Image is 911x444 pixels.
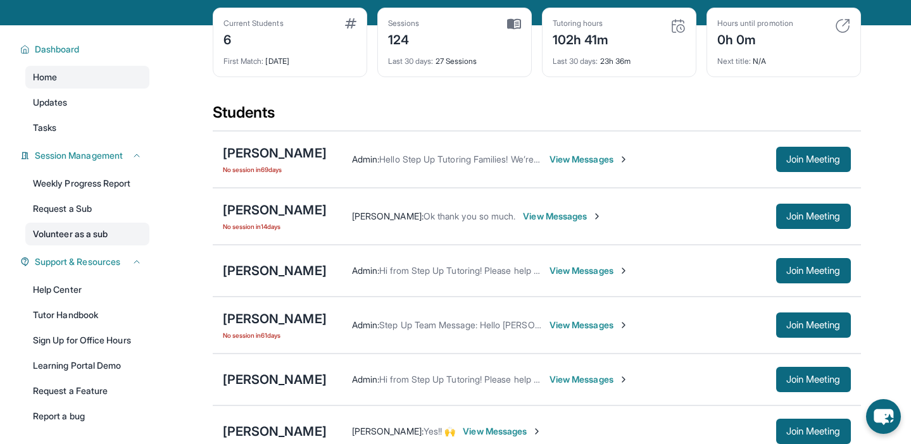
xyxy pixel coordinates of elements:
[25,278,149,301] a: Help Center
[866,399,901,434] button: chat-button
[25,172,149,195] a: Weekly Progress Report
[25,379,149,402] a: Request a Feature
[835,18,850,34] img: card
[553,28,609,49] div: 102h 41m
[463,425,542,438] span: View Messages
[776,258,851,283] button: Join Meeting
[553,56,598,66] span: Last 30 days :
[33,96,68,109] span: Updates
[507,18,521,30] img: card
[352,265,379,276] span: Admin :
[352,319,379,330] span: Admin :
[388,28,420,49] div: 124
[25,197,149,220] a: Request a Sub
[223,221,327,231] span: No session in 14 days
[786,213,841,220] span: Join Meeting
[352,426,424,436] span: [PERSON_NAME] :
[25,66,149,89] a: Home
[223,330,327,340] span: No session in 61 days
[223,18,284,28] div: Current Students
[223,49,356,66] div: [DATE]
[223,262,327,280] div: [PERSON_NAME]
[25,116,149,139] a: Tasks
[424,211,515,221] span: Ok thank you so much.
[388,56,434,66] span: Last 30 days :
[223,201,327,219] div: [PERSON_NAME]
[550,319,629,331] span: View Messages
[223,28,284,49] div: 6
[786,321,841,329] span: Join Meeting
[30,149,142,162] button: Session Management
[424,426,456,436] span: Yes!! 🙌
[717,56,751,66] span: Next title :
[35,149,123,162] span: Session Management
[223,371,327,388] div: [PERSON_NAME]
[25,405,149,428] a: Report a bug
[352,154,379,164] span: Admin :
[776,147,851,172] button: Join Meeting
[345,18,356,28] img: card
[30,256,142,268] button: Support & Resources
[223,422,327,440] div: [PERSON_NAME]
[352,211,424,221] span: [PERSON_NAME] :
[553,49,686,66] div: 23h 36m
[223,310,327,328] div: [PERSON_NAME]
[776,419,851,444] button: Join Meeting
[619,320,629,330] img: Chevron-Right
[553,18,609,28] div: Tutoring hours
[717,28,793,49] div: 0h 0m
[619,374,629,385] img: Chevron-Right
[550,373,629,386] span: View Messages
[523,210,602,223] span: View Messages
[550,153,629,166] span: View Messages
[786,156,841,163] span: Join Meeting
[213,102,861,130] div: Students
[776,204,851,229] button: Join Meeting
[592,211,602,221] img: Chevron-Right
[619,154,629,164] img: Chevron-Right
[25,304,149,326] a: Tutor Handbook
[786,376,841,383] span: Join Meeting
[786,267,841,274] span: Join Meeting
[388,49,521,66] div: 27 Sessions
[786,428,841,435] span: Join Meeting
[25,329,149,352] a: Sign Up for Office Hours
[223,164,327,175] span: No session in 69 days
[776,367,851,392] button: Join Meeting
[717,18,793,28] div: Hours until promotion
[776,312,851,338] button: Join Meeting
[33,121,56,134] span: Tasks
[35,256,120,268] span: Support & Resources
[352,374,379,385] span: Admin :
[717,49,850,66] div: N/A
[619,266,629,276] img: Chevron-Right
[532,426,542,436] img: Chevron-Right
[25,354,149,377] a: Learning Portal Demo
[388,18,420,28] div: Sessions
[223,144,327,162] div: [PERSON_NAME]
[30,43,142,56] button: Dashboard
[35,43,80,56] span: Dashboard
[670,18,686,34] img: card
[223,56,264,66] span: First Match :
[550,264,629,277] span: View Messages
[25,91,149,114] a: Updates
[25,223,149,245] a: Volunteer as a sub
[33,71,57,83] span: Home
